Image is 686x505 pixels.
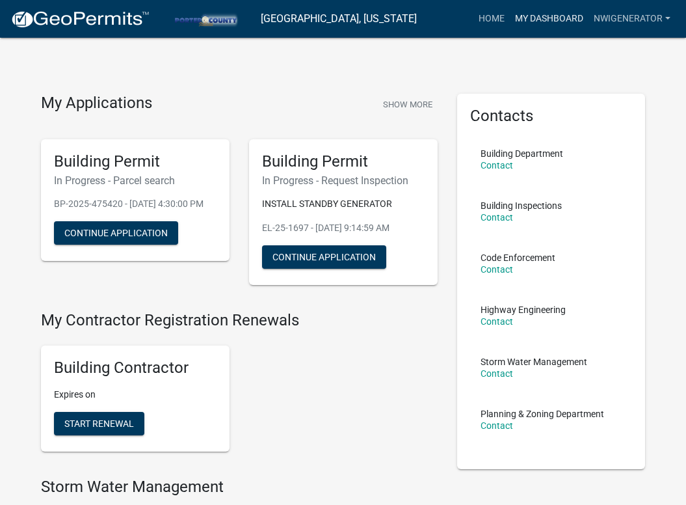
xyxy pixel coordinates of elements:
p: Storm Water Management [481,357,587,366]
p: Code Enforcement [481,253,555,262]
a: nwigenerator [588,7,676,31]
a: Contact [481,264,513,275]
span: Start Renewal [64,418,134,429]
p: EL-25-1697 - [DATE] 9:14:59 AM [262,221,425,235]
h4: My Contractor Registration Renewals [41,311,438,330]
img: Porter County, Indiana [160,10,250,27]
a: Contact [481,212,513,223]
p: Expires on [54,388,217,402]
a: My Dashboard [510,7,588,31]
button: Continue Application [262,245,386,269]
p: BP-2025-475420 - [DATE] 4:30:00 PM [54,197,217,211]
p: Building Inspections [481,201,562,210]
button: Continue Application [54,221,178,245]
p: Planning & Zoning Department [481,409,604,418]
button: Show More [378,94,438,115]
h5: Building Contractor [54,359,217,377]
p: Building Department [481,149,563,158]
h5: Building Permit [262,152,425,171]
h4: Storm Water Management [41,478,438,497]
a: Contact [481,316,513,327]
a: Contact [481,420,513,431]
h6: In Progress - Parcel search [54,174,217,187]
a: Home [473,7,510,31]
a: Contact [481,368,513,379]
p: Highway Engineering [481,305,566,314]
h6: In Progress - Request Inspection [262,174,425,187]
h5: Building Permit [54,152,217,171]
a: [GEOGRAPHIC_DATA], [US_STATE] [261,8,417,30]
button: Start Renewal [54,412,144,435]
h4: My Applications [41,94,152,113]
wm-registration-list-section: My Contractor Registration Renewals [41,311,438,462]
a: Contact [481,160,513,171]
h5: Contacts [470,107,633,126]
p: INSTALL STANDBY GENERATOR [262,197,425,211]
